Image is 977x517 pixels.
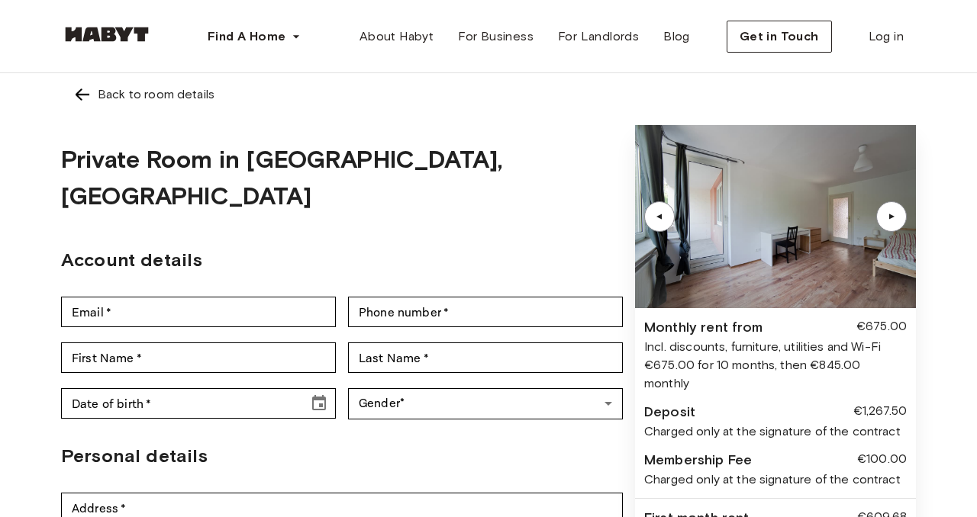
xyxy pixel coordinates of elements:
[663,27,690,46] span: Blog
[61,141,623,214] h1: Private Room in [GEOGRAPHIC_DATA], [GEOGRAPHIC_DATA]
[558,27,639,46] span: For Landlords
[360,27,434,46] span: About Habyt
[856,317,907,338] div: €675.00
[740,27,819,46] span: Get in Touch
[644,470,907,489] div: Charged only at the signature of the contract
[644,422,907,441] div: Charged only at the signature of the contract
[61,246,623,274] h2: Account details
[869,27,904,46] span: Log in
[61,73,916,116] a: Left pointing arrowBack to room details
[644,317,763,338] div: Monthly rent from
[856,21,916,52] a: Log in
[458,27,534,46] span: For Business
[644,450,752,470] div: Membership Fee
[857,450,907,470] div: €100.00
[446,21,546,52] a: For Business
[195,21,313,52] button: Find A Home
[644,338,907,356] div: Incl. discounts, furniture, utilities and Wi-Fi
[727,21,832,53] button: Get in Touch
[644,402,695,422] div: Deposit
[644,356,907,393] div: €675.00 for 10 months, then €845.00 monthly
[635,125,916,308] img: Image of the room
[853,402,907,422] div: €1,267.50
[61,27,153,42] img: Habyt
[652,212,667,221] div: ▲
[304,388,334,419] button: Choose date
[347,21,446,52] a: About Habyt
[61,442,623,470] h2: Personal details
[546,21,651,52] a: For Landlords
[884,212,899,221] div: ▲
[98,85,214,104] div: Back to room details
[208,27,285,46] span: Find A Home
[73,85,92,104] img: Left pointing arrow
[651,21,702,52] a: Blog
